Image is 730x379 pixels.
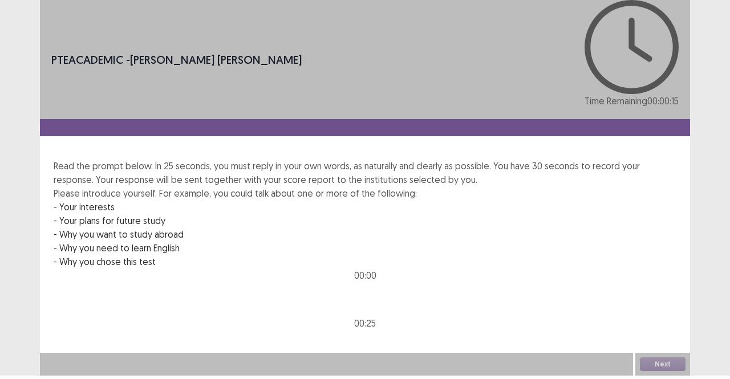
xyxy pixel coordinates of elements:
[354,268,376,282] p: 00 : 00
[585,94,679,108] p: Time Remaining 00 : 00 : 15
[54,255,676,268] p: - Why you chose this test
[54,227,676,241] p: - Why you want to study abroad
[354,316,376,330] p: 00 : 25
[54,214,676,227] p: - Your plans for future study
[51,51,302,68] p: - [PERSON_NAME] [PERSON_NAME]
[54,186,676,200] p: Please introduce yourself. For example, you could talk about one or more of the following:
[54,241,676,255] p: - Why you need to learn English
[54,159,676,186] p: Read the prompt below. In 25 seconds, you must reply in your own words, as naturally and clearly ...
[54,200,676,214] p: - Your interests
[51,52,123,67] span: PTE academic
